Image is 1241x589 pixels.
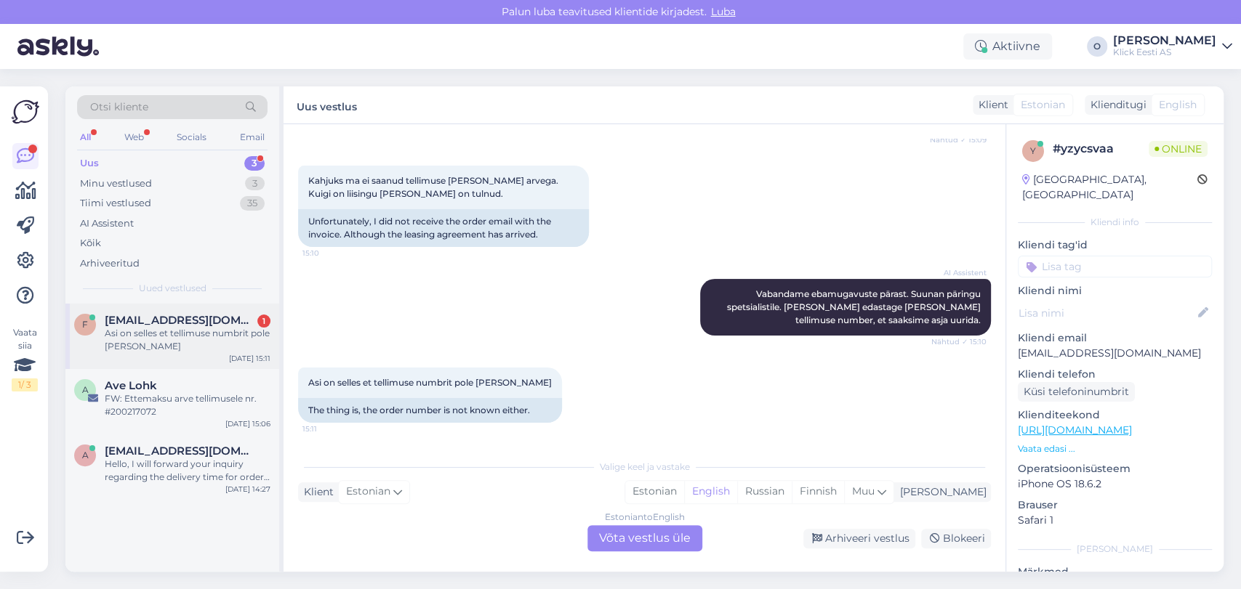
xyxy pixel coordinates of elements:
div: The thing is, the order number is not known either. [298,398,562,423]
div: [PERSON_NAME] [894,484,987,500]
p: Vaata edasi ... [1018,442,1212,455]
div: [DATE] 15:06 [225,418,270,429]
p: Kliendi email [1018,330,1212,346]
div: Hello, I will forward your inquiry regarding the delivery time for order #200216827 to a speciali... [105,458,270,484]
div: 1 / 3 [12,378,38,391]
div: 3 [244,156,265,171]
span: 15:10 [302,248,357,259]
div: [DATE] 14:27 [225,484,270,495]
input: Lisa nimi [1019,305,1195,321]
span: y [1030,145,1036,156]
div: English [684,481,737,503]
span: anton.bednarzh@gmail.com [105,444,256,458]
div: Arhiveeri vestlus [803,529,915,548]
p: Kliendi nimi [1018,283,1212,298]
span: Estonian [346,484,390,500]
span: English [1159,97,1197,113]
span: f [82,319,88,330]
span: Asi on selles et tellimuse numbrit pole [PERSON_NAME] [308,377,552,388]
div: Klienditugi [1085,97,1146,113]
div: Socials [174,128,209,147]
div: [GEOGRAPHIC_DATA], [GEOGRAPHIC_DATA] [1022,172,1197,203]
div: Klick Eesti AS [1113,46,1216,58]
span: Estonian [1021,97,1065,113]
img: Askly Logo [12,98,39,126]
div: Valige keel ja vastake [298,460,991,474]
div: Kliendi info [1018,216,1212,229]
label: Uus vestlus [297,95,357,115]
div: Võta vestlus üle [587,525,702,551]
div: [PERSON_NAME] [1113,35,1216,46]
div: # yzycsvaa [1053,140,1149,158]
div: Estonian to English [605,511,685,524]
div: FW: Ettemaksu arve tellimusele nr. #200217072 [105,392,270,418]
p: [EMAIL_ADDRESS][DOMAIN_NAME] [1018,346,1212,361]
div: Email [237,128,268,147]
div: [PERSON_NAME] [1018,543,1212,556]
div: Tiimi vestlused [80,196,151,211]
p: Märkmed [1018,564,1212,580]
a: [URL][DOMAIN_NAME] [1018,423,1132,436]
div: Estonian [625,481,684,503]
div: Kõik [80,236,101,251]
p: iPhone OS 18.6.2 [1018,476,1212,492]
div: All [77,128,94,147]
span: Kahjuks ma ei saanud tellimuse [PERSON_NAME] arvega. Kuigi on liisingu [PERSON_NAME] on tulnud. [308,175,561,199]
div: Küsi telefoninumbrit [1018,382,1135,402]
div: Klient [298,484,334,500]
div: Klient [973,97,1008,113]
div: [DATE] 15:11 [229,353,270,364]
span: Uued vestlused [139,282,206,295]
div: 35 [240,196,265,211]
span: a [82,450,89,460]
div: Arhiveeritud [80,256,140,271]
span: AI Assistent [932,267,987,278]
a: [PERSON_NAME]Klick Eesti AS [1113,35,1232,58]
span: Vabandame ebamugavuste pärast. Suunan päringu spetsialistile. [PERSON_NAME] edastage [PERSON_NAME... [727,288,983,325]
p: Brauser [1018,497,1212,513]
p: Operatsioonisüsteem [1018,461,1212,476]
div: Uus [80,156,99,171]
input: Lisa tag [1018,256,1212,277]
span: 15:11 [302,423,357,434]
p: Kliendi tag'id [1018,237,1212,253]
div: 3 [245,176,265,191]
p: Kliendi telefon [1018,367,1212,382]
span: ferorius@list.ru [105,314,256,327]
span: Ave Lohk [105,379,157,392]
span: Muu [852,484,875,497]
div: 1 [257,314,270,328]
span: Luba [707,5,740,18]
span: Nähtud ✓ 15:10 [931,336,987,347]
div: AI Assistent [80,216,134,231]
div: Finnish [792,481,844,503]
p: Safari 1 [1018,513,1212,528]
div: Vaata siia [12,326,38,391]
span: Online [1149,141,1208,157]
div: Aktiivne [963,33,1052,60]
div: Blokeeri [921,529,991,548]
p: Klienditeekond [1018,407,1212,423]
div: Minu vestlused [80,176,152,191]
div: Russian [737,481,792,503]
span: Nähtud ✓ 15:09 [930,134,987,145]
span: A [82,384,89,395]
div: Asi on selles et tellimuse numbrit pole [PERSON_NAME] [105,327,270,353]
span: Otsi kliente [90,99,148,115]
div: Unfortunately, I did not receive the order email with the invoice. Although the leasing agreement... [298,209,589,247]
div: O [1087,36,1107,57]
div: Web [121,128,147,147]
